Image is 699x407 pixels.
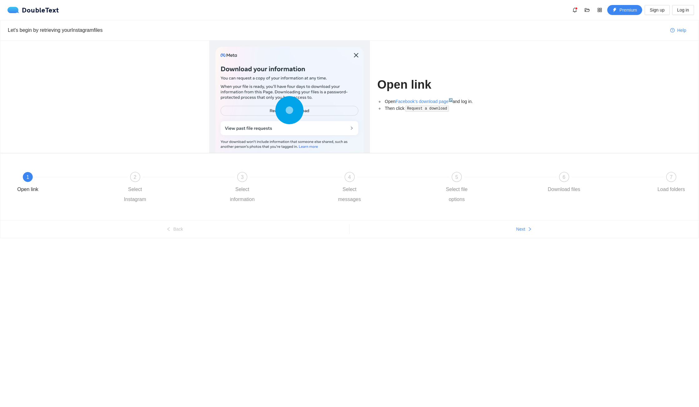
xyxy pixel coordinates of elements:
[10,172,117,194] div: 1Open link
[619,7,637,13] span: Premium
[17,184,38,194] div: Open link
[516,226,525,233] span: Next
[455,174,458,180] span: 5
[405,105,449,112] code: Request a download
[613,8,617,13] span: thunderbolt
[548,184,580,194] div: Download files
[134,174,136,180] span: 2
[449,98,453,102] sup: ↗
[439,172,546,204] div: 5Select file options
[677,7,689,13] span: Log in
[224,184,260,204] div: Select information
[650,7,664,13] span: Sign up
[665,25,691,35] button: question-circleHelp
[0,224,349,234] button: leftBack
[384,105,490,112] li: Then click
[7,7,22,13] img: logo
[595,5,605,15] button: appstore
[607,5,642,15] button: thunderboltPremium
[332,172,439,204] div: 4Select messages
[384,98,490,105] li: Open and log in.
[657,184,685,194] div: Load folders
[224,172,332,204] div: 3Select information
[27,174,29,180] span: 1
[563,174,565,180] span: 6
[583,7,592,12] span: folder-open
[528,227,532,232] span: right
[653,172,689,194] div: 7Load folders
[672,5,694,15] button: Log in
[332,184,368,204] div: Select messages
[117,184,153,204] div: Select Instagram
[670,174,673,180] span: 7
[670,28,675,33] span: question-circle
[595,7,604,12] span: appstore
[241,174,244,180] span: 3
[582,5,592,15] button: folder-open
[570,5,580,15] button: bell
[348,174,351,180] span: 4
[8,26,665,34] div: Let's begin by retrieving your Instagram files
[7,7,59,13] div: DoubleText
[117,172,224,204] div: 2Select Instagram
[377,77,490,92] h1: Open link
[645,5,669,15] button: Sign up
[350,224,699,234] button: Nextright
[396,99,453,104] a: Facebook's download page↗
[570,7,579,12] span: bell
[677,27,686,34] span: Help
[7,7,59,13] a: logoDoubleText
[546,172,653,194] div: 6Download files
[439,184,475,204] div: Select file options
